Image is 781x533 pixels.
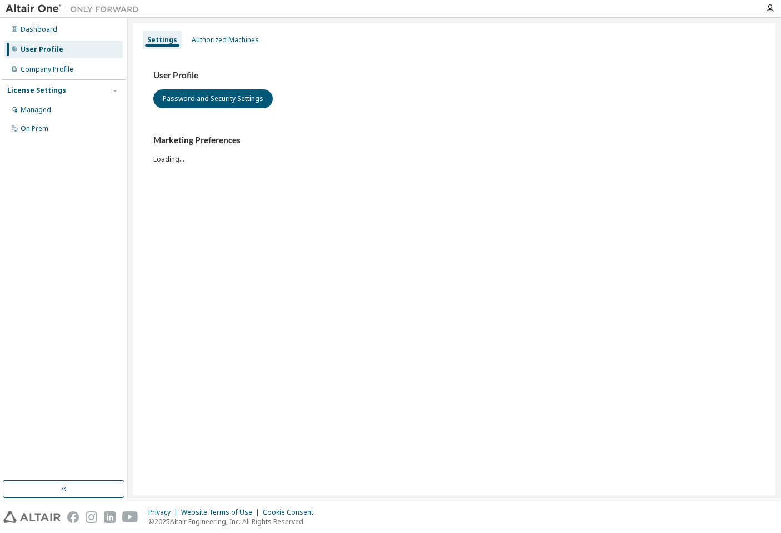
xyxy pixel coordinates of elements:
[148,517,320,526] p: © 2025 Altair Engineering, Inc. All Rights Reserved.
[67,511,79,523] img: facebook.svg
[148,508,181,517] div: Privacy
[21,105,51,114] div: Managed
[104,511,116,523] img: linkedin.svg
[181,508,263,517] div: Website Terms of Use
[147,36,177,44] div: Settings
[6,3,144,14] img: Altair One
[21,25,57,34] div: Dashboard
[153,135,755,146] h3: Marketing Preferences
[21,45,63,54] div: User Profile
[153,89,273,108] button: Password and Security Settings
[153,70,755,81] h3: User Profile
[263,508,320,517] div: Cookie Consent
[122,511,138,523] img: youtube.svg
[153,135,755,163] div: Loading...
[21,124,48,133] div: On Prem
[7,86,66,95] div: License Settings
[86,511,97,523] img: instagram.svg
[192,36,259,44] div: Authorized Machines
[3,511,61,523] img: altair_logo.svg
[21,65,73,74] div: Company Profile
